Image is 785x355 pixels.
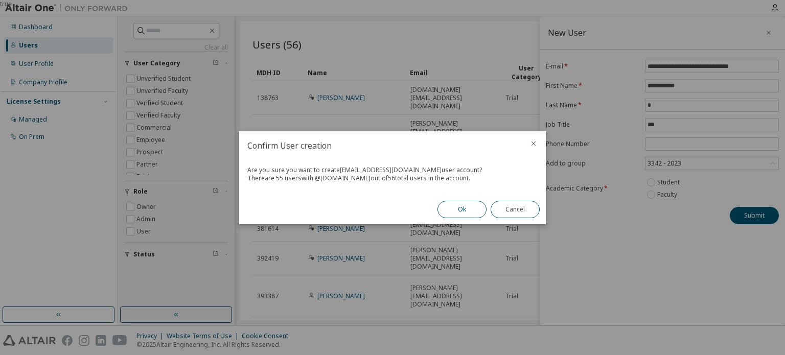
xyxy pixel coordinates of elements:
[247,174,538,182] div: There are 55 users with @ [DOMAIN_NAME] out of 56 total users in the account.
[437,201,487,218] button: Ok
[239,131,521,160] h2: Confirm User creation
[529,139,538,148] button: close
[491,201,540,218] button: Cancel
[247,166,538,174] div: Are you sure you want to create [EMAIL_ADDRESS][DOMAIN_NAME] user account?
